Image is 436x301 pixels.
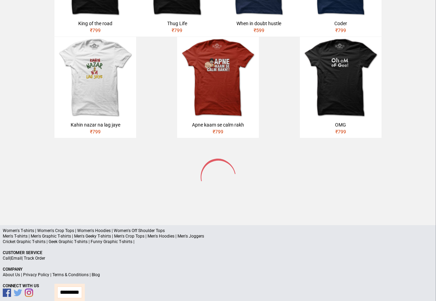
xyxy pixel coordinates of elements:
[3,267,433,272] p: Company
[335,28,346,33] span: ₹ 799
[335,129,346,134] span: ₹ 799
[3,272,433,278] p: | | |
[180,121,256,128] div: Apne kaam se calm rakh
[90,129,101,134] span: ₹ 799
[52,272,89,277] a: Terms & Conditions
[3,272,20,277] a: About Us
[57,20,133,27] div: King of the road
[57,121,133,128] div: Kahin nazar na lag jaye
[3,255,433,261] p: | |
[92,272,100,277] a: Blog
[54,37,136,138] a: Kahin nazar na lag jaye₹799
[3,256,10,261] a: Call
[177,37,259,119] img: APNE-KAAM-SE-CALM.jpg
[303,20,379,27] div: Coder
[300,37,382,119] img: omg.jpg
[54,37,136,119] img: kahin-nazar-na-lag-jaye.jpg
[221,20,297,27] div: When in doubt hustle
[90,28,101,33] span: ₹ 799
[23,272,49,277] a: Privacy Policy
[3,239,433,244] p: Cricket Graphic T-shirts | Geek Graphic T-shirts | Funny Graphic T-shirts |
[3,233,433,239] p: Men's T-shirts | Men's Graphic T-shirts | Men's Geeky T-shirts | Men's Crop Tops | Men's Hoodies ...
[172,28,182,33] span: ₹ 799
[213,129,223,134] span: ₹ 799
[303,121,379,128] div: OMG
[3,228,433,233] p: Women's T-shirts | Women's Crop Tops | Women's Hoodies | Women's Off Shoulder Tops
[254,28,264,33] span: ₹ 599
[3,283,433,289] p: Connect With Us
[24,256,45,261] a: Track Order
[300,37,382,138] a: OMG₹799
[139,20,215,27] div: Thug Life
[3,250,433,255] p: Customer Service
[177,37,259,138] a: Apne kaam se calm rakh₹799
[11,256,22,261] a: Email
